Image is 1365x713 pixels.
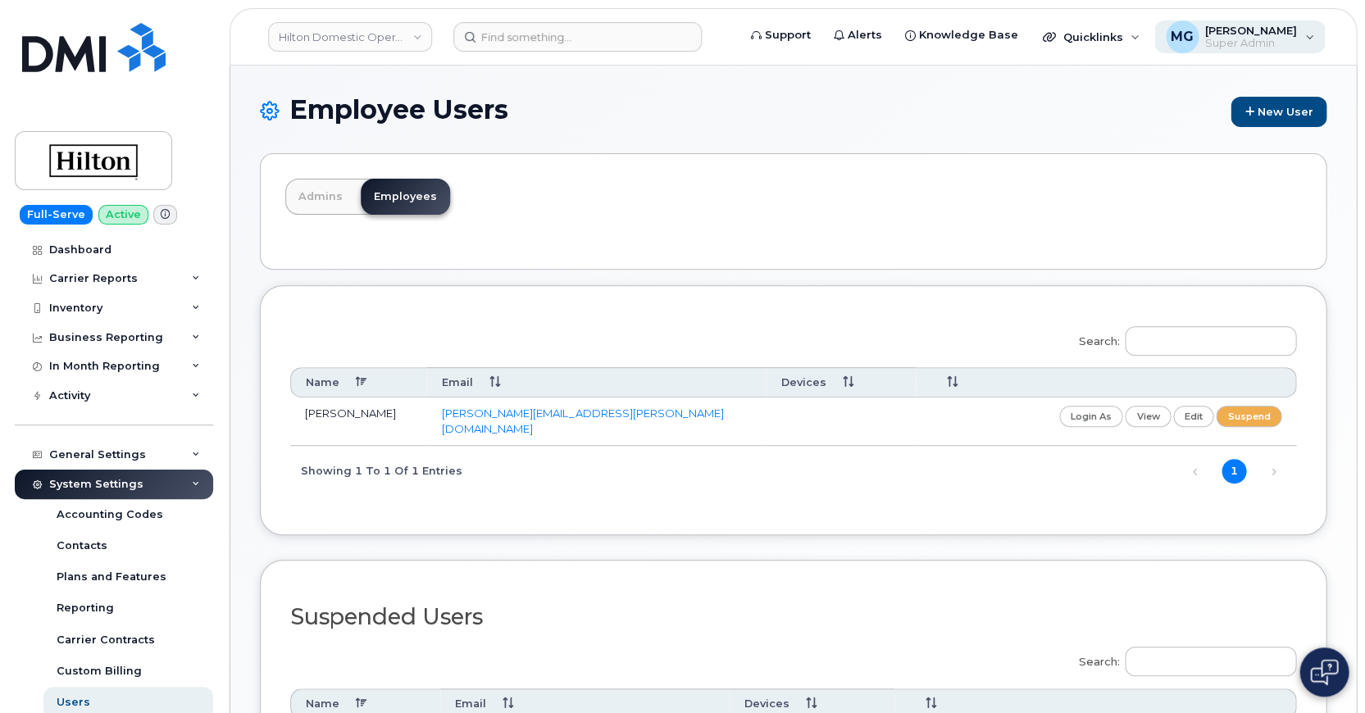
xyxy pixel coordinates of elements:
[1125,406,1171,426] a: view
[1059,406,1123,426] a: login as
[285,179,356,215] a: Admins
[426,367,766,397] th: Email: activate to sort column ascending
[1125,326,1296,356] input: Search:
[1068,636,1296,682] label: Search:
[1182,459,1207,484] a: Previous
[1222,459,1246,484] a: 1
[1261,459,1285,484] a: Next
[290,605,1296,629] h2: Suspended Users
[1068,316,1296,361] label: Search:
[1310,659,1338,685] img: Open chat
[260,95,1326,127] h1: Employee Users
[290,456,462,484] div: Showing 1 to 1 of 1 entries
[361,179,450,215] a: Employees
[766,367,916,397] th: Devices: activate to sort column ascending
[441,406,723,435] a: [PERSON_NAME][EMAIL_ADDRESS][PERSON_NAME][DOMAIN_NAME]
[916,367,1296,397] th: : activate to sort column ascending
[290,367,426,397] th: Name: activate to sort column descending
[1231,97,1326,127] a: New User
[1125,647,1296,676] input: Search:
[1216,406,1281,426] a: suspend
[1173,406,1214,426] a: edit
[290,397,426,445] td: [PERSON_NAME]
